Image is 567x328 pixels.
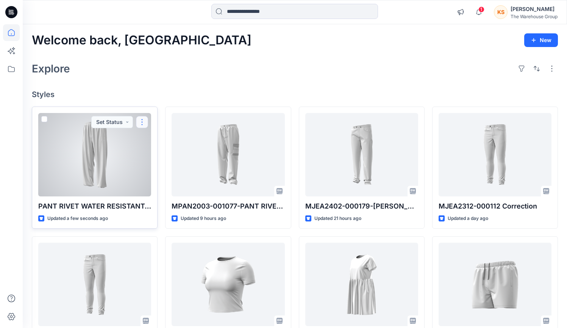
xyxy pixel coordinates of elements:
div: [PERSON_NAME] [511,5,558,14]
p: Updated 21 hours ago [314,215,361,223]
p: MJEA2312-000112 Correction [439,201,551,212]
a: MPAN2003-001077-PANT RIVET UTILITY PS [172,113,284,196]
p: Updated a day ago [448,215,488,223]
p: Updated a few seconds ago [47,215,108,223]
div: The Warehouse Group [511,14,558,19]
a: MSHO2003-000712-Mens Back Country Bottoms [439,243,551,326]
h4: Styles [32,90,558,99]
a: MJEA2312-000112 Correction [439,113,551,196]
p: PANT RIVET WATER RESISTANT-MPAN2003-001089 [38,201,151,212]
h2: Explore [32,63,70,75]
a: MJEA2312-000113 Correction [38,243,151,326]
button: New [524,33,558,47]
p: MJEA2402-000179-[PERSON_NAME] HHM RELAXED PS- Correction [305,201,418,212]
a: PANT RIVET WATER RESISTANT-MPAN2003-001089 [38,113,151,196]
p: MPAN2003-001077-PANT RIVET UTILITY PS [172,201,284,212]
div: KS [494,5,508,19]
h2: Welcome back, [GEOGRAPHIC_DATA] [32,33,251,47]
p: Updated 9 hours ago [181,215,226,223]
a: WTOP2403-000599-WKTOP HH SS CONTOUR CREW NECK TEE [172,243,284,326]
span: 1 [478,6,484,13]
a: MJEA2402-000179-JEAN HHM RELAXED PS- Correction [305,113,418,196]
a: WDRE2311-000493-WDRE HH SS KNIT TIER MINI [305,243,418,326]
